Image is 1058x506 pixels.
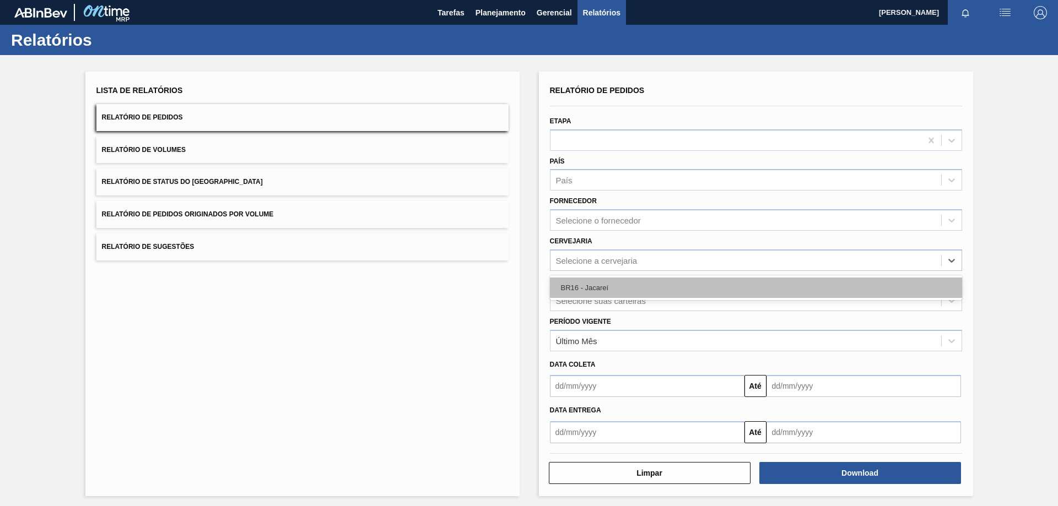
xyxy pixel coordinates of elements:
span: Data coleta [550,361,596,368]
button: Relatório de Status do [GEOGRAPHIC_DATA] [96,168,509,195]
span: Relatório de Pedidos [102,113,183,121]
span: Gerencial [537,6,572,19]
span: Planejamento [476,6,526,19]
img: userActions [998,6,1012,19]
input: dd/mm/yyyy [766,375,961,397]
span: Relatórios [583,6,620,19]
label: Cervejaria [550,237,592,245]
span: Relatório de Status do [GEOGRAPHIC_DATA] [102,178,263,186]
label: Período Vigente [550,318,611,325]
span: Data entrega [550,406,601,414]
button: Notificações [948,5,983,20]
button: Até [744,421,766,443]
button: Limpar [549,462,751,484]
div: Selecione a cervejaria [556,255,638,265]
input: dd/mm/yyyy [550,421,744,443]
span: Relatório de Volumes [102,146,186,154]
button: Relatório de Volumes [96,137,509,164]
button: Download [759,462,961,484]
label: País [550,157,565,165]
div: País [556,176,573,185]
span: Relatório de Pedidos Originados por Volume [102,210,274,218]
div: Selecione suas carteiras [556,296,646,305]
button: Relatório de Pedidos Originados por Volume [96,201,509,228]
button: Relatório de Sugestões [96,233,509,260]
label: Etapa [550,117,571,125]
input: dd/mm/yyyy [766,421,961,443]
img: TNhmsLtSVTkK8tSr43FrP2fwEKptu5GPRR3wAAAABJRU5ErkJggg== [14,8,67,18]
input: dd/mm/yyyy [550,375,744,397]
button: Até [744,375,766,397]
span: Relatório de Pedidos [550,86,645,95]
span: Lista de Relatórios [96,86,183,95]
div: Último Mês [556,336,597,345]
h1: Relatórios [11,34,207,46]
button: Relatório de Pedidos [96,104,509,131]
div: Selecione o fornecedor [556,216,641,225]
div: BR16 - Jacareí [550,278,962,298]
span: Tarefas [438,6,465,19]
label: Fornecedor [550,197,597,205]
img: Logout [1034,6,1047,19]
span: Relatório de Sugestões [102,243,195,251]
